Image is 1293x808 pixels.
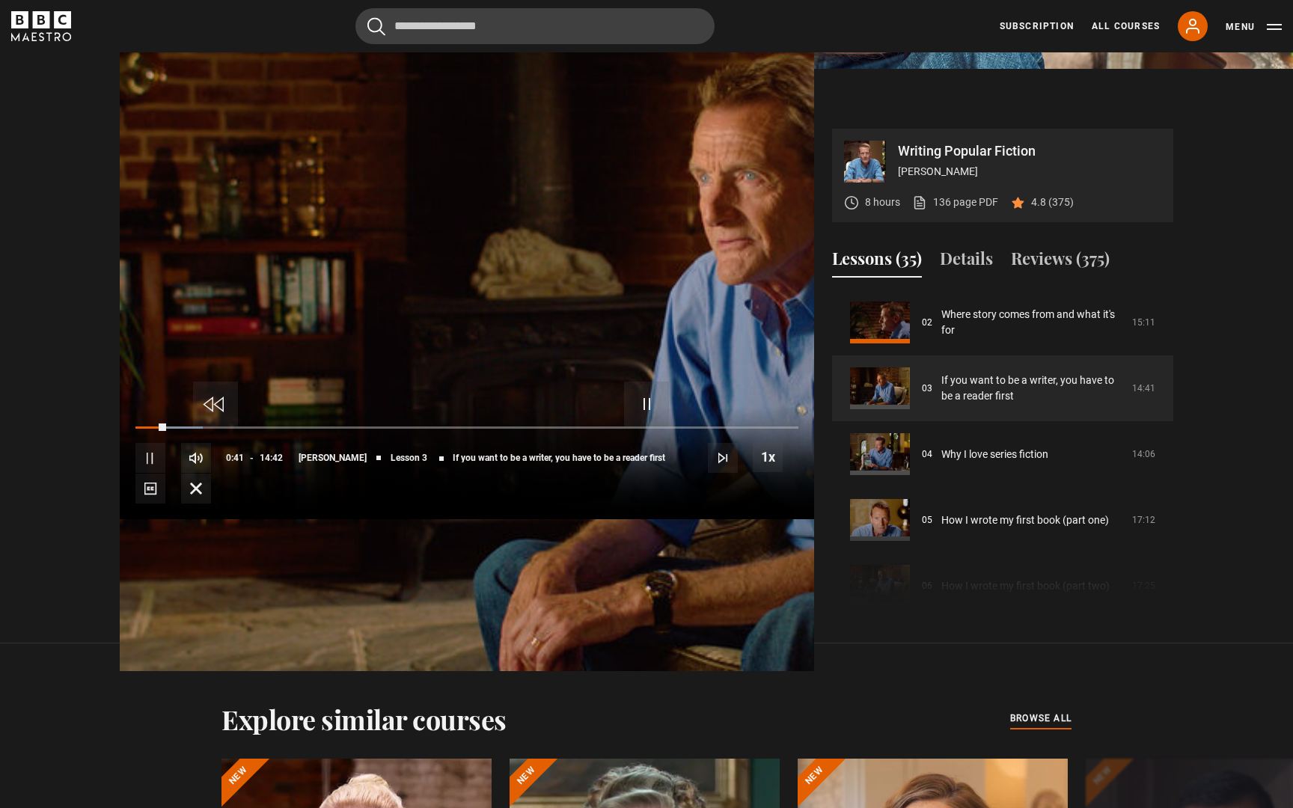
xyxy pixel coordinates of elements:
button: Toggle navigation [1226,19,1282,34]
button: Mute [181,443,211,473]
video-js: Video Player [120,129,814,519]
span: If you want to be a writer, you have to be a reader first [453,453,665,462]
input: Search [355,8,715,44]
button: Next Lesson [708,443,738,473]
a: All Courses [1092,19,1160,33]
p: 8 hours [865,195,900,210]
button: Pause [135,443,165,473]
a: Why I love series fiction [941,447,1048,462]
button: Fullscreen [181,474,211,504]
a: If you want to be a writer, you have to be a reader first [941,373,1123,404]
button: Captions [135,474,165,504]
p: Writing Popular Fiction [898,144,1161,158]
button: Submit the search query [367,17,385,36]
span: Lesson 3 [391,453,427,462]
button: Lessons (35) [832,246,922,278]
p: [PERSON_NAME] [898,164,1161,180]
a: How I wrote my first book (part one) [941,512,1109,528]
a: 136 page PDF [912,195,998,210]
span: browse all [1010,711,1072,726]
div: Progress Bar [135,426,798,429]
span: - [250,453,254,463]
button: Details [940,246,993,278]
span: [PERSON_NAME] [299,453,367,462]
p: 4.8 (375) [1031,195,1074,210]
svg: BBC Maestro [11,11,71,41]
button: Reviews (375) [1011,246,1110,278]
a: Subscription [1000,19,1074,33]
h2: Explore similar courses [221,703,507,735]
button: Playback Rate [753,442,783,472]
span: 14:42 [260,444,283,471]
a: Where story comes from and what it's for [941,307,1123,338]
span: 0:41 [226,444,244,471]
a: browse all [1010,711,1072,727]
